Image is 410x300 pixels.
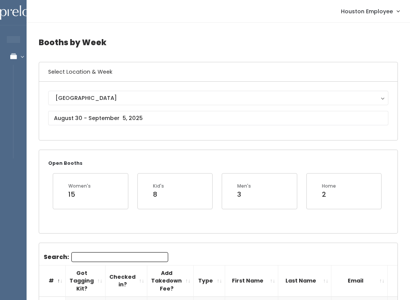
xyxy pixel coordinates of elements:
[48,111,388,125] input: August 30 - September 5, 2025
[237,189,251,199] div: 3
[68,189,91,199] div: 15
[68,183,91,189] div: Women's
[39,32,398,53] h4: Booths by Week
[48,160,82,166] small: Open Booths
[66,265,106,297] th: Got Tagging Kit?: activate to sort column ascending
[147,265,194,297] th: Add Takedown Fee?: activate to sort column ascending
[153,183,164,189] div: Kid's
[39,62,397,82] h6: Select Location & Week
[71,252,168,262] input: Search:
[322,183,336,189] div: Home
[55,94,381,102] div: [GEOGRAPHIC_DATA]
[278,265,331,297] th: Last Name: activate to sort column ascending
[194,265,225,297] th: Type: activate to sort column ascending
[106,265,147,297] th: Checked in?: activate to sort column ascending
[341,7,393,16] span: Houston Employee
[48,91,388,105] button: [GEOGRAPHIC_DATA]
[333,3,407,19] a: Houston Employee
[331,265,388,297] th: Email: activate to sort column ascending
[39,265,66,297] th: #: activate to sort column descending
[322,189,336,199] div: 2
[153,189,164,199] div: 8
[237,183,251,189] div: Men's
[225,265,278,297] th: First Name: activate to sort column ascending
[44,252,168,262] label: Search:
